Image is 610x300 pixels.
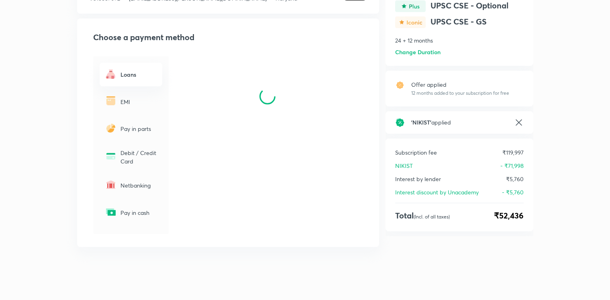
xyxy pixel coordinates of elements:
[395,36,524,45] p: 24 + 12 months
[395,80,405,90] img: offer
[104,206,117,218] img: -
[494,210,524,222] span: ₹52,436
[120,208,157,217] p: Pay in cash
[502,148,524,157] p: ₹119,997
[411,90,509,97] p: 12 months added to your subscription for free
[395,0,426,12] img: -
[120,181,157,190] p: Netbanking
[500,161,524,170] p: - ₹71,998
[104,94,117,107] img: -
[411,118,508,127] h6: applied
[395,175,441,183] p: Interest by lender
[104,122,117,135] img: -
[430,0,524,13] h4: UPSC CSE - Optional
[430,16,524,29] h4: UPSC CSE - GS
[120,149,157,165] p: Debit / Credit Card
[395,161,413,170] p: NIKIST
[104,150,117,163] img: -
[395,48,441,56] h6: Change Duration
[104,178,117,191] img: -
[104,67,117,80] img: -
[411,118,431,126] span: ' NIKIST '
[395,210,450,222] h4: Total
[395,148,437,157] p: Subscription fee
[120,98,157,106] p: EMI
[414,214,450,220] p: (Incl. of all taxes)
[120,70,157,79] h6: Loans
[395,16,426,28] img: -
[395,188,479,196] p: Interest discount by Unacademy
[502,188,524,196] p: - ₹5,760
[411,80,509,89] p: Offer applied
[506,175,524,183] p: ₹5,760
[93,31,366,43] h2: Choose a payment method
[120,124,157,133] p: Pay in parts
